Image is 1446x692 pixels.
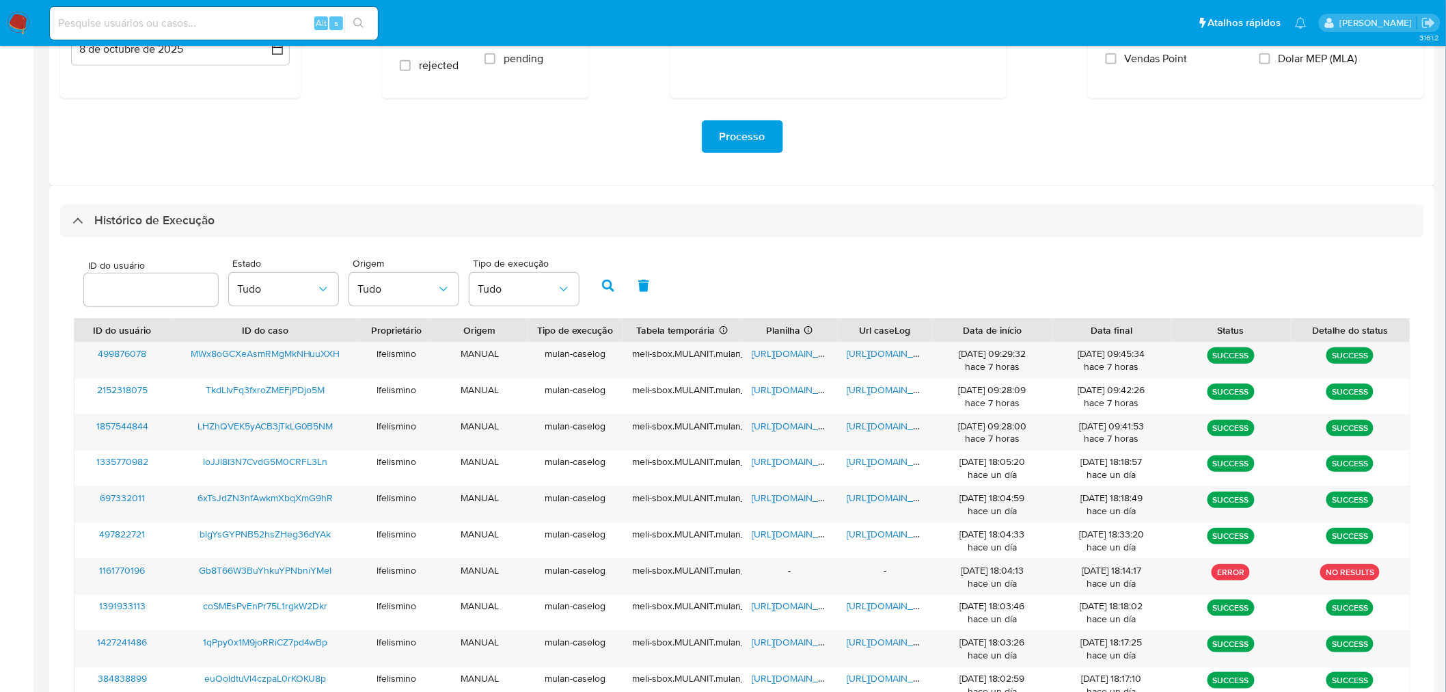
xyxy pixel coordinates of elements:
span: 3.161.2 [1419,32,1439,43]
button: search-icon [344,14,372,33]
span: Alt [316,16,327,29]
input: Pesquise usuários ou casos... [50,14,378,32]
span: s [334,16,338,29]
span: Atalhos rápidos [1208,16,1281,30]
a: Sair [1421,16,1436,30]
p: laisa.felismino@mercadolivre.com [1339,16,1417,29]
a: Notificações [1295,17,1307,29]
